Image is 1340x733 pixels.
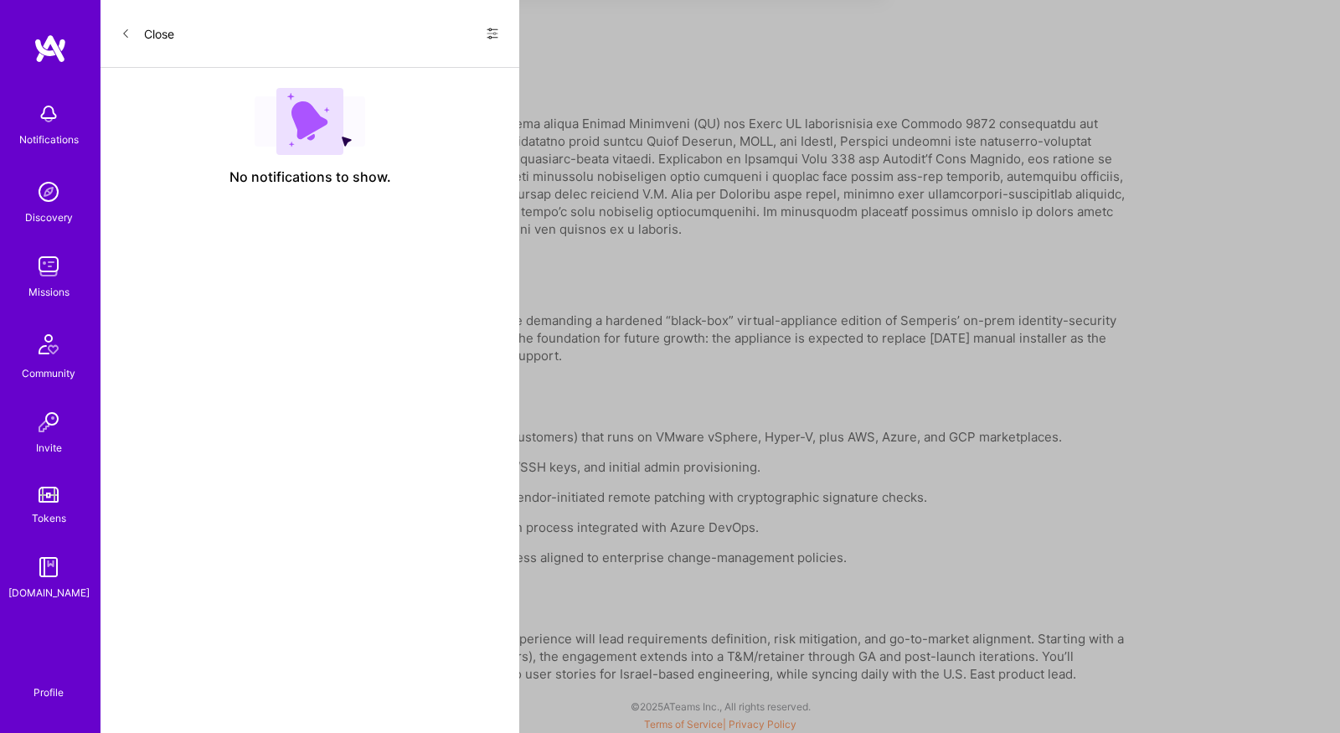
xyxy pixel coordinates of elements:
div: [DOMAIN_NAME] [8,584,90,601]
div: Profile [33,684,64,699]
img: Community [28,324,69,364]
a: Profile [28,666,70,699]
img: bell [32,97,65,131]
img: teamwork [32,250,65,283]
img: guide book [32,550,65,584]
div: Tokens [32,509,66,527]
span: No notifications to show. [229,168,391,186]
img: Invite [32,405,65,439]
div: Community [22,364,75,382]
img: logo [33,34,67,64]
div: Discovery [25,209,73,226]
div: Missions [28,283,70,301]
div: Notifications [19,131,79,148]
div: Invite [36,439,62,457]
img: discovery [32,175,65,209]
img: empty [255,88,365,155]
img: tokens [39,487,59,503]
button: Close [121,20,174,47]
